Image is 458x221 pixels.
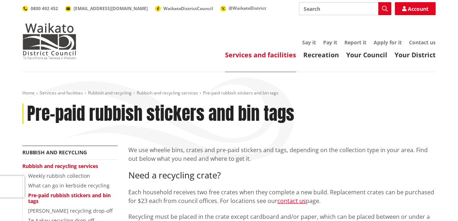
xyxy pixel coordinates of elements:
[27,103,294,124] h1: Pre-paid rubbish stickers and bin tags
[225,50,296,59] a: Services and facilities
[137,90,198,96] a: Rubbish and recycling services
[155,5,213,12] a: WaikatoDistrictCouncil
[65,5,148,12] a: [EMAIL_ADDRESS][DOMAIN_NAME]
[277,197,306,205] a: contact us
[346,50,387,59] a: Your Council
[128,188,436,205] p: Each household receives two free crates when they complete a new build. Replacement crates can be...
[203,90,278,96] span: Pre-paid rubbish stickers and bin tags
[344,39,366,46] a: Report it
[323,39,337,46] a: Pay it
[74,5,148,12] span: [EMAIL_ADDRESS][DOMAIN_NAME]
[28,182,110,189] a: What can go in kerbside recycling
[299,2,391,15] input: Search input
[128,170,436,181] h3: Need a recycling crate?
[409,39,436,46] a: Contact us
[22,149,87,156] a: Rubbish and recycling
[220,5,266,11] a: @WaikatoDistrict
[302,39,316,46] a: Say it
[28,192,111,205] a: Pre-paid rubbish stickers and bin tags
[40,90,83,96] a: Services and facilities
[22,5,58,12] a: 0800 492 452
[22,90,35,96] a: Home
[395,2,436,15] a: Account
[128,146,436,163] p: We use wheelie bins, crates and pre-paid stickers and tags, depending on the collection type in y...
[31,5,58,12] span: 0800 492 452
[229,5,266,11] span: @WaikatoDistrict
[374,39,402,46] a: Apply for it
[22,163,98,169] a: Rubbish and recycling services
[163,5,213,12] span: WaikatoDistrictCouncil
[28,207,113,214] a: [PERSON_NAME] recycling drop-off
[88,90,132,96] a: Rubbish and recycling
[303,50,339,59] a: Recreation
[28,172,90,179] a: Weekly rubbish collection
[22,90,436,96] nav: breadcrumb
[395,50,436,59] a: Your District
[22,23,76,59] img: Waikato District Council - Te Kaunihera aa Takiwaa o Waikato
